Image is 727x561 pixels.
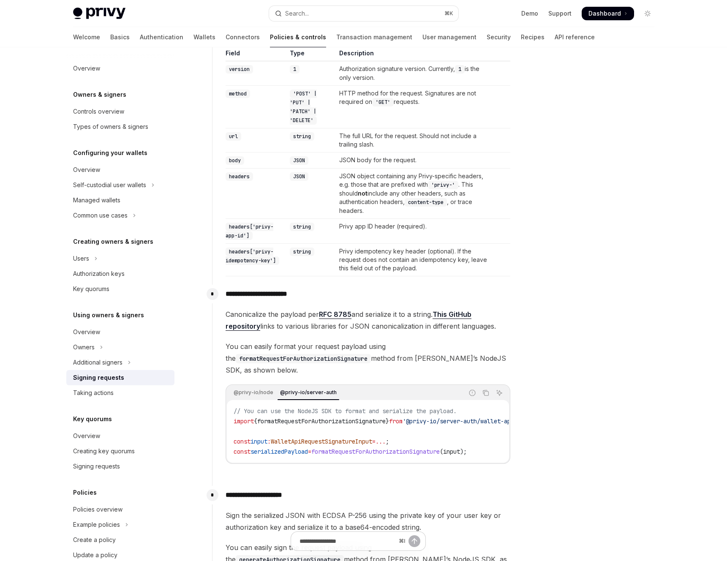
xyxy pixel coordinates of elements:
[226,65,253,74] code: version
[444,10,453,17] span: ⌘ K
[226,132,241,141] code: url
[73,357,123,368] div: Additional signers
[336,49,493,61] th: Description
[467,387,478,398] button: Report incorrect code
[193,27,215,47] a: Wallets
[73,237,153,247] h5: Creating owners & signers
[226,248,279,265] code: headers['privy-idempotency-key']
[226,172,253,181] code: headers
[487,27,511,47] a: Security
[66,385,174,400] a: Taking actions
[73,535,116,545] div: Create a policy
[440,448,443,455] span: (
[66,502,174,517] a: Policies overview
[66,370,174,385] a: Signing requests
[422,27,476,47] a: User management
[73,388,114,398] div: Taking actions
[372,438,376,445] span: =
[336,219,493,244] td: Privy app ID header (required).
[403,417,517,425] span: '@privy-io/server-auth/wallet-api'
[226,27,260,47] a: Connectors
[336,153,493,169] td: JSON body for the request.
[73,8,125,19] img: light logo
[428,181,458,189] code: 'privy-'
[73,253,89,264] div: Users
[66,119,174,134] a: Types of owners & signers
[290,248,314,256] code: string
[73,269,125,279] div: Authorization keys
[257,417,386,425] span: formatRequestForAuthorizationSignature
[234,407,457,415] span: // You can use the NodeJS SDK to format and serialize the payload.
[73,461,120,471] div: Signing requests
[110,27,130,47] a: Basics
[226,156,244,165] code: body
[73,342,95,352] div: Owners
[73,550,117,560] div: Update a policy
[290,223,314,231] code: string
[73,90,126,100] h5: Owners & signers
[73,148,147,158] h5: Configuring your wallets
[254,417,257,425] span: {
[494,387,505,398] button: Ask AI
[267,438,271,445] span: :
[376,438,386,445] span: ...
[73,106,124,117] div: Controls overview
[290,172,308,181] code: JSON
[73,373,124,383] div: Signing requests
[290,156,308,165] code: JSON
[336,244,493,276] td: Privy idempotency key header (optional). If the request does not contain an idempotency key, leav...
[226,49,287,61] th: Field
[588,9,621,18] span: Dashboard
[73,27,100,47] a: Welcome
[290,132,314,141] code: string
[66,104,174,119] a: Controls overview
[269,6,458,21] button: Open search
[73,487,97,498] h5: Policies
[66,444,174,459] a: Creating key quorums
[66,459,174,474] a: Signing requests
[234,438,251,445] span: const
[521,27,545,47] a: Recipes
[311,448,440,455] span: formatRequestForAuthorizationSignature
[372,98,394,106] code: 'GET'
[66,162,174,177] a: Overview
[521,9,538,18] a: Demo
[319,310,351,319] a: RFC 8785
[73,520,120,530] div: Example policies
[73,327,100,337] div: Overview
[226,223,273,240] code: headers['privy-app-id']
[336,169,493,219] td: JSON object containing any Privy-specific headers, e.g. those that are prefixed with . This shoul...
[226,90,250,98] code: method
[66,517,174,532] button: Toggle Example policies section
[66,532,174,547] a: Create a policy
[73,284,109,294] div: Key quorums
[270,27,326,47] a: Policies & controls
[66,355,174,370] button: Toggle Additional signers section
[386,438,389,445] span: ;
[66,208,174,223] button: Toggle Common use cases section
[66,281,174,297] a: Key quorums
[290,65,300,74] code: 1
[73,310,144,320] h5: Using owners & signers
[234,448,251,455] span: const
[285,8,309,19] div: Search...
[308,448,311,455] span: =
[66,428,174,444] a: Overview
[358,190,368,197] strong: not
[405,198,447,207] code: content-type
[73,504,123,515] div: Policies overview
[66,61,174,76] a: Overview
[66,251,174,266] button: Toggle Users section
[236,354,371,363] code: formatRequestForAuthorizationSignature
[73,446,135,456] div: Creating key quorums
[234,417,254,425] span: import
[271,438,372,445] span: WalletApiRequestSignatureInput
[641,7,654,20] button: Toggle dark mode
[226,340,510,376] span: You can easily format your request payload using the method from [PERSON_NAME]’s NodeJS SDK, as s...
[66,177,174,193] button: Toggle Self-custodial user wallets section
[460,448,467,455] span: );
[66,193,174,208] a: Managed wallets
[278,387,339,398] div: @privy-io/server-auth
[389,417,403,425] span: from
[408,535,420,547] button: Send message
